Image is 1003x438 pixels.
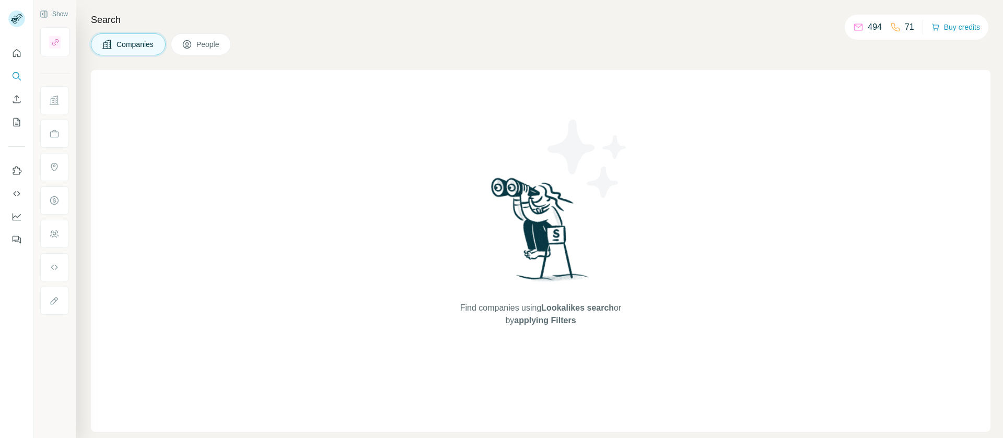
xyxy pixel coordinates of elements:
button: Use Surfe API [8,184,25,203]
span: Lookalikes search [541,303,614,312]
p: 71 [905,21,914,33]
button: Dashboard [8,207,25,226]
span: Companies [116,39,155,50]
button: Search [8,67,25,86]
button: My lists [8,113,25,132]
img: Surfe Illustration - Stars [541,112,635,206]
span: Find companies using or by [457,302,624,327]
button: Quick start [8,44,25,63]
span: applying Filters [514,316,576,325]
button: Show [32,6,75,22]
button: Buy credits [931,20,980,34]
button: Enrich CSV [8,90,25,109]
img: Surfe Illustration - Woman searching with binoculars [486,175,595,291]
button: Use Surfe on LinkedIn [8,161,25,180]
p: 494 [868,21,882,33]
button: Feedback [8,230,25,249]
span: People [196,39,220,50]
h4: Search [91,13,990,27]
